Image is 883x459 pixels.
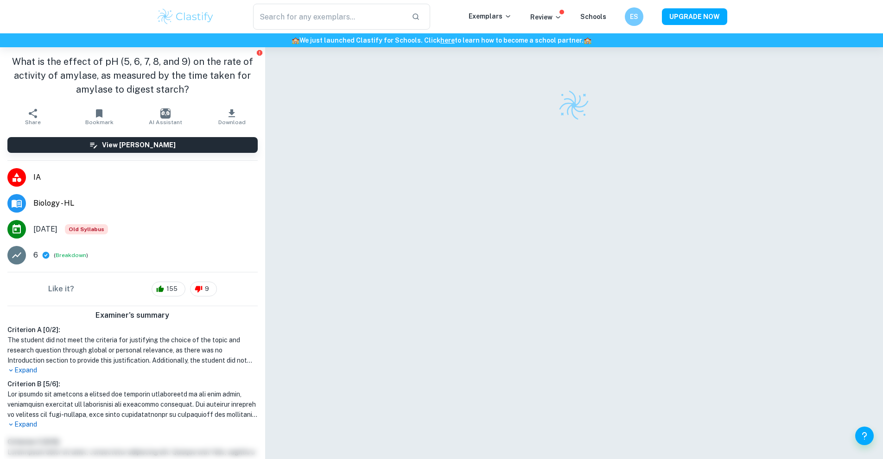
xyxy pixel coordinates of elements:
[218,119,246,126] span: Download
[161,284,183,294] span: 155
[253,4,405,30] input: Search for any exemplars...
[65,224,108,234] span: Old Syllabus
[629,12,639,22] h6: ES
[2,35,881,45] h6: We just launched Clastify for Schools. Click to learn how to become a school partner.
[65,224,108,234] div: Starting from the May 2025 session, the Biology IA requirements have changed. It's OK to refer to...
[149,119,182,126] span: AI Assistant
[156,7,215,26] img: Clastify logo
[469,11,512,21] p: Exemplars
[256,49,263,56] button: Report issue
[199,104,265,130] button: Download
[7,325,258,335] h6: Criterion A [ 0 / 2 ]:
[7,137,258,153] button: View [PERSON_NAME]
[530,12,562,22] p: Review
[190,282,217,296] div: 9
[440,37,455,44] a: here
[7,365,258,375] p: Expand
[152,282,185,296] div: 155
[7,379,258,389] h6: Criterion B [ 5 / 6 ]:
[558,89,590,121] img: Clastify logo
[580,13,606,20] a: Schools
[200,284,214,294] span: 9
[33,224,57,235] span: [DATE]
[33,198,258,209] span: Biology - HL
[584,37,591,44] span: 🏫
[7,55,258,96] h1: What is the effect of pH (5, 6, 7, 8, and 9) on the rate of activity of amylase, as measured by t...
[66,104,133,130] button: Bookmark
[160,108,171,119] img: AI Assistant
[48,283,74,295] h6: Like it?
[855,427,874,445] button: Help and Feedback
[4,310,261,321] h6: Examiner's summary
[85,119,114,126] span: Bookmark
[33,250,38,261] p: 6
[7,420,258,429] p: Expand
[7,389,258,420] h1: Lor ipsumdo sit ametcons a elitsed doe temporin utlaboreetd ma ali enim admin, veniamquisn exerci...
[7,335,258,365] h1: The student did not meet the criteria for justifying the choice of the topic and research questio...
[102,140,176,150] h6: View [PERSON_NAME]
[133,104,199,130] button: AI Assistant
[292,37,299,44] span: 🏫
[625,7,643,26] button: ES
[54,251,88,260] span: ( )
[662,8,727,25] button: UPGRADE NOW
[25,119,41,126] span: Share
[33,172,258,183] span: IA
[56,251,86,259] button: Breakdown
